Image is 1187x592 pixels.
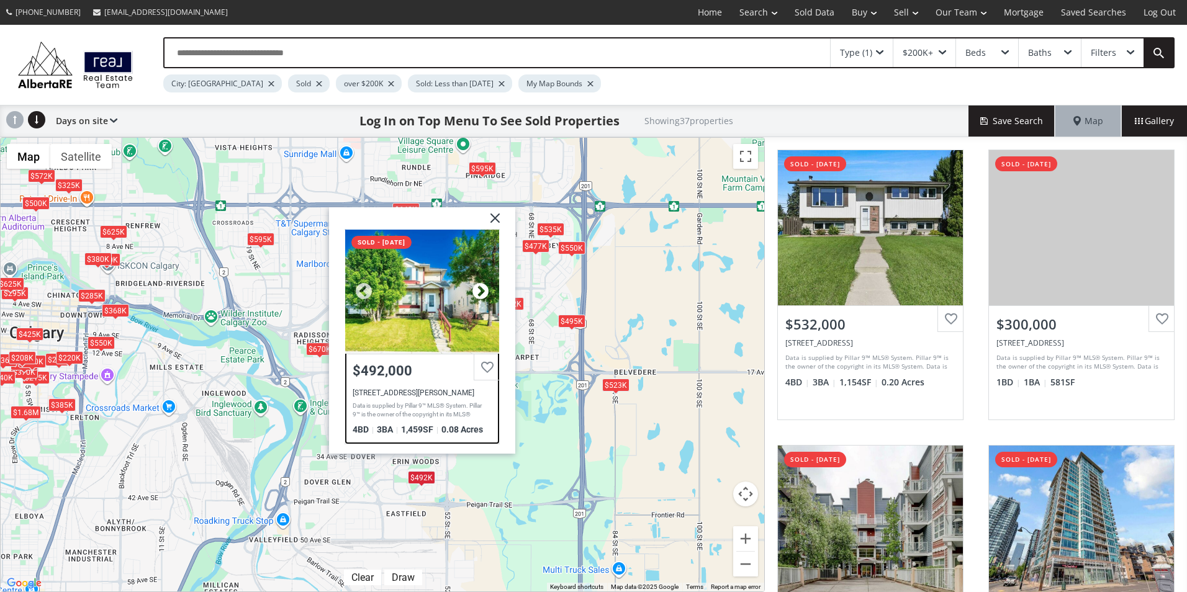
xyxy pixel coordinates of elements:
div: Data is supplied by Pillar 9™ MLS® System. Pillar 9™ is the owner of the copyright in its MLS® Sy... [996,353,1163,372]
div: Sold: Less than [DATE] [408,74,512,92]
span: 0.08 Acres [441,424,483,434]
span: 3 BA [377,424,398,434]
div: $370K [11,366,38,379]
button: Toggle fullscreen view [733,144,758,169]
div: $492K [408,470,435,483]
div: 783 Erin Woods Drive SE, Calgary, AB T2B 3E4 [345,230,499,354]
div: $625K [100,225,127,238]
div: Draw [389,572,418,583]
div: $550K [558,241,585,254]
div: $368K [102,304,129,317]
span: 0.20 Acres [882,376,924,388]
div: $325K [55,178,83,191]
div: $532,000 [785,315,955,334]
button: Zoom out [733,552,758,576]
div: sold - [DATE] [351,236,412,249]
a: Report a map error [711,583,760,590]
div: 510 Edmonton Trail NE #306, Calgary, AB T2E 3H1 [996,338,1167,348]
div: $500K [22,196,50,209]
div: Click to clear. [344,572,381,583]
div: Beds [965,48,986,57]
div: 255 Penbrooke Way SE, Calgary, AB T2A 3S7 [785,338,955,348]
div: $425K [16,327,43,340]
span: 4 BD [353,424,374,434]
button: Zoom in [733,526,758,551]
div: $295K [1,287,29,300]
span: Map [1073,115,1103,127]
img: Logo [12,38,138,91]
div: Gallery [1121,105,1187,137]
a: [EMAIL_ADDRESS][DOMAIN_NAME] [87,1,234,24]
span: 1 BD [996,376,1021,388]
div: $1.68M [11,406,41,419]
span: 1 BA [1024,376,1047,388]
button: Show satellite imagery [50,144,112,169]
button: Show street map [7,144,50,169]
div: Data is supplied by Pillar 9™ MLS® System. Pillar 9™ is the owner of the copyright in its MLS® Sy... [785,353,952,372]
span: 4 BD [785,376,810,388]
div: $642K [392,202,420,215]
div: $477K [522,239,549,252]
div: $220K [56,351,83,364]
div: $595K [247,232,274,245]
div: $492,000 [353,363,492,379]
div: My Map Bounds [518,74,601,92]
div: $208K [9,351,36,364]
div: Sold [288,74,330,92]
div: $200K+ [903,48,933,57]
div: Click to draw. [384,572,422,583]
div: $535K [537,222,564,235]
a: sold - [DATE]$300,000[STREET_ADDRESS]Data is supplied by Pillar 9™ MLS® System. Pillar 9™ is the ... [976,137,1187,433]
img: x.svg [475,207,506,238]
span: [EMAIL_ADDRESS][DOMAIN_NAME] [104,7,228,17]
div: $572K [28,169,55,182]
div: 783 Erin Woods Drive SE, Calgary, AB T2B 3E4 [353,388,492,397]
div: Baths [1028,48,1052,57]
div: Data is supplied by Pillar 9™ MLS® System. Pillar 9™ is the owner of the copyright in its MLS® Sy... [353,401,489,420]
span: Map data ©2025 Google [611,583,679,590]
button: Map camera controls [733,482,758,506]
div: $285K [78,289,106,302]
h1: Log In on Top Menu To See Sold Properties [359,112,620,130]
div: Days on site [50,105,117,137]
h2: Showing 37 properties [644,116,733,125]
a: sold - [DATE]$532,000[STREET_ADDRESS]Data is supplied by Pillar 9™ MLS® System. Pillar 9™ is the ... [765,137,976,433]
div: Type (1) [840,48,872,57]
button: Keyboard shortcuts [550,583,603,591]
div: $595K [469,161,496,174]
div: $300K [93,253,120,266]
a: sold - [DATE]$492,000[STREET_ADDRESS][PERSON_NAME]Data is supplied by Pillar 9™ MLS® System. Pill... [345,229,500,444]
div: $215K [22,370,50,383]
a: Open this area in Google Maps (opens a new window) [4,575,45,591]
span: 581 SF [1050,376,1075,388]
div: Clear [348,572,377,583]
button: Save Search [968,105,1055,137]
span: [PHONE_NUMBER] [16,7,81,17]
div: $380K [84,252,112,265]
div: $385K [48,398,76,411]
div: $550K [88,336,115,349]
div: $495K [558,314,585,327]
img: Google [4,575,45,591]
div: Map [1055,105,1121,137]
div: City: [GEOGRAPHIC_DATA] [163,74,282,92]
div: $670K [306,342,333,355]
div: $225K [45,352,73,366]
span: 3 BA [813,376,836,388]
div: $300,000 [996,315,1167,334]
span: 1,459 SF [401,424,438,434]
span: 1,154 SF [839,376,878,388]
div: Filters [1091,48,1116,57]
div: $345K [11,357,38,370]
div: $523K [602,378,630,391]
div: over $200K [336,74,402,92]
a: Terms [686,583,703,590]
span: Gallery [1135,115,1174,127]
div: $290K [19,355,46,368]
